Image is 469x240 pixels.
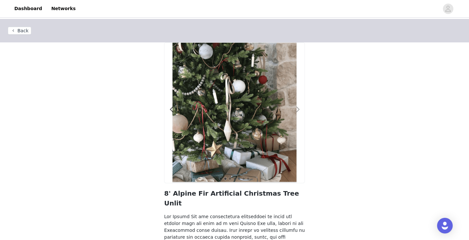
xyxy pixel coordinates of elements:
div: Open Intercom Messenger [437,218,453,233]
button: Back [8,27,31,35]
img: King of Christmas 8' Alpine Fir Artificial Christmas Tree Unlit [172,43,297,183]
button: 5 [237,177,241,180]
button: 4 [233,177,236,180]
h2: 8' Alpine Fir Artificial Christmas Tree Unlit [164,188,305,208]
div: avatar [445,4,451,14]
a: Dashboard [10,1,46,16]
button: 3 [228,177,232,180]
button: 1 [219,177,222,180]
a: Networks [47,1,79,16]
button: 6 [242,177,245,180]
button: 2 [224,177,227,180]
button: 7 [247,177,250,180]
